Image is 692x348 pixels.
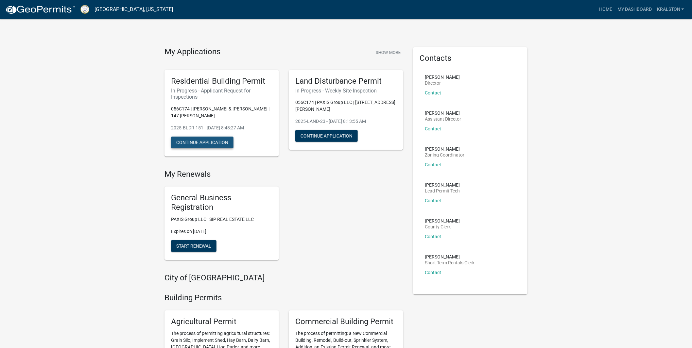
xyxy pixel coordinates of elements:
p: [PERSON_NAME] [425,75,460,79]
h5: Land Disturbance Permit [295,76,397,86]
h5: Commercial Building Permit [295,317,397,326]
h5: General Business Registration [171,193,272,212]
p: 2025-BLDR-151 - [DATE] 8:48:27 AM [171,124,272,131]
a: Contact [425,270,441,275]
a: Contact [425,162,441,167]
p: [PERSON_NAME] [425,255,475,259]
a: Home [597,3,615,16]
p: 056C174 | [PERSON_NAME] & [PERSON_NAME] | 147 [PERSON_NAME] [171,106,272,119]
a: kralston [654,3,687,16]
p: Lead Permit Tech [425,189,460,193]
h4: My Applications [164,47,220,57]
h5: Agricultural Permit [171,317,272,326]
button: Continue Application [295,130,358,142]
p: [PERSON_NAME] [425,183,460,187]
button: Start Renewal [171,240,216,252]
p: Expires on [DATE] [171,228,272,235]
p: Zoning Coordinator [425,153,464,157]
span: Start Renewal [176,243,211,249]
a: [GEOGRAPHIC_DATA], [US_STATE] [95,4,173,15]
h4: Building Permits [164,293,403,303]
img: Putnam County, Georgia [80,5,89,14]
a: Contact [425,234,441,239]
a: Contact [425,198,441,203]
p: 2025-LAND-23 - [DATE] 8:13:55 AM [295,118,397,125]
h6: In Progress - Applicant Request for Inspections [171,88,272,100]
wm-registration-list-section: My Renewals [164,170,403,265]
p: [PERSON_NAME] [425,111,461,115]
p: PAXIS Group LLC | SIP REAL ESTATE LLC [171,216,272,223]
p: 056C174 | PAXIS Group LLC | [STREET_ADDRESS][PERSON_NAME] [295,99,397,113]
a: Contact [425,90,441,95]
h5: Residential Building Permit [171,76,272,86]
p: Assistant Director [425,117,461,121]
h4: My Renewals [164,170,403,179]
a: My Dashboard [615,3,654,16]
p: Director [425,81,460,85]
h5: Contacts [420,54,521,63]
h4: City of [GEOGRAPHIC_DATA] [164,273,403,283]
a: Contact [425,126,441,131]
p: County Clerk [425,224,460,229]
p: Short Term Rentals Clerk [425,260,475,265]
p: [PERSON_NAME] [425,219,460,223]
button: Continue Application [171,137,234,148]
h6: In Progress - Weekly Site Inspection [295,88,397,94]
p: [PERSON_NAME] [425,147,464,151]
button: Show More [373,47,403,58]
